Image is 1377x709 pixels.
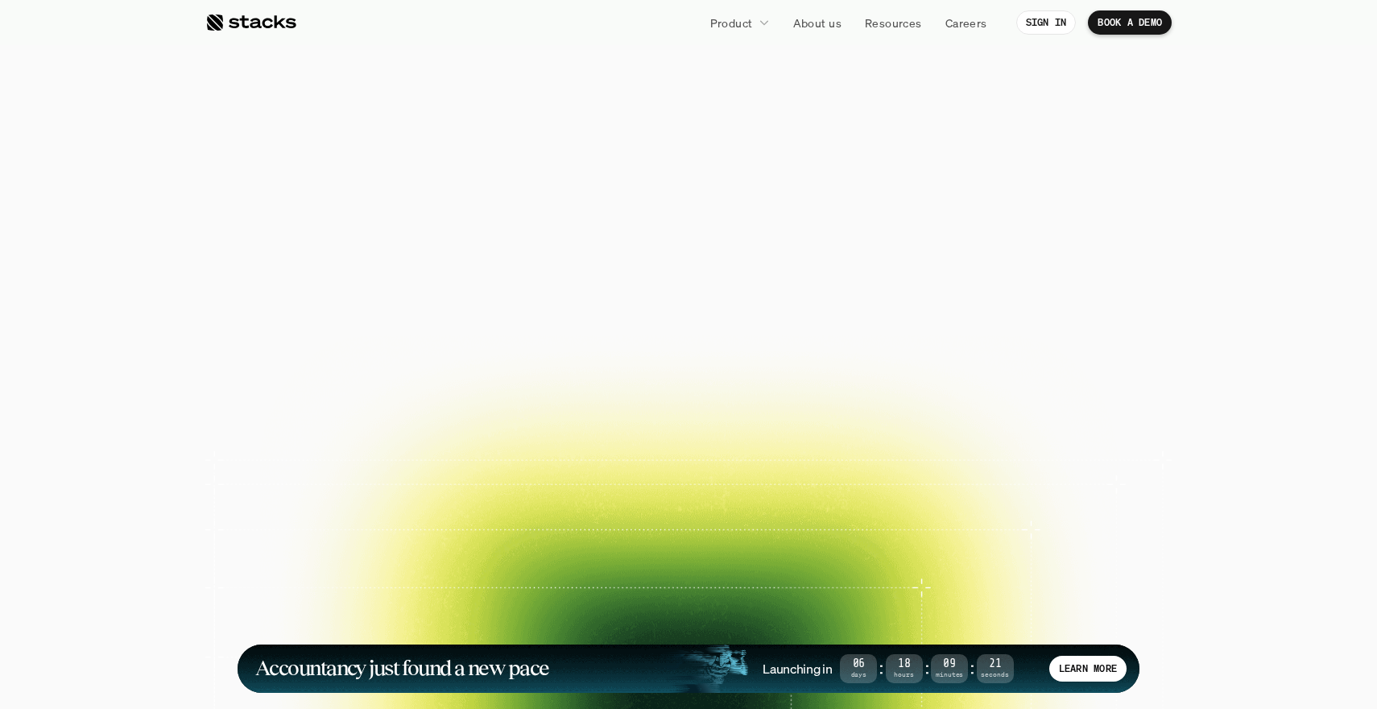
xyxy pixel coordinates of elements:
[407,491,507,561] a: Case study
[489,170,889,243] span: Reimagined.
[985,510,1084,524] p: and more
[840,672,877,678] span: Days
[1026,17,1067,28] p: SIGN IN
[840,660,877,669] span: 06
[255,659,549,678] h1: Accountancy just found a new pace
[886,672,923,678] span: Hours
[788,462,830,472] h2: Case study
[488,262,889,311] p: Close your books faster, smarter, and risk-free with Stacks, the AI tool for accounting teams.
[923,659,931,678] strong: :
[855,8,932,37] a: Resources
[440,462,483,472] h2: Case study
[1059,663,1117,674] p: LEARN MORE
[407,409,507,479] a: Case study
[292,491,391,561] a: Case study
[704,348,828,371] p: EXPLORE PRODUCT
[945,15,987,31] p: Careers
[877,659,885,678] strong: :
[886,660,923,669] span: 18
[385,98,512,171] span: The
[784,8,851,37] a: About us
[526,98,803,171] span: financial
[549,348,640,371] p: BOOK A DEMO
[1088,10,1172,35] a: BOOK A DEMO
[521,340,668,380] a: BOOK A DEMO
[325,462,368,472] h2: Case study
[763,660,832,678] h4: Launching in
[755,409,854,479] a: Case study
[977,660,1014,669] span: 21
[325,545,368,554] h2: Case study
[931,672,968,678] span: Minutes
[292,409,391,479] a: Case study
[968,659,976,678] strong: :
[676,340,856,380] a: EXPLORE PRODUCT
[793,15,841,31] p: About us
[710,15,753,31] p: Product
[977,672,1014,678] span: Seconds
[238,645,1139,693] a: Accountancy just found a new paceLaunching in06Days:18Hours:09Minutes:21SecondsLEARN MORE
[440,545,483,554] h2: Case study
[865,15,922,31] p: Resources
[1098,17,1162,28] p: BOOK A DEMO
[1016,10,1077,35] a: SIGN IN
[816,98,992,171] span: close.
[931,660,968,669] span: 09
[936,8,997,37] a: Careers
